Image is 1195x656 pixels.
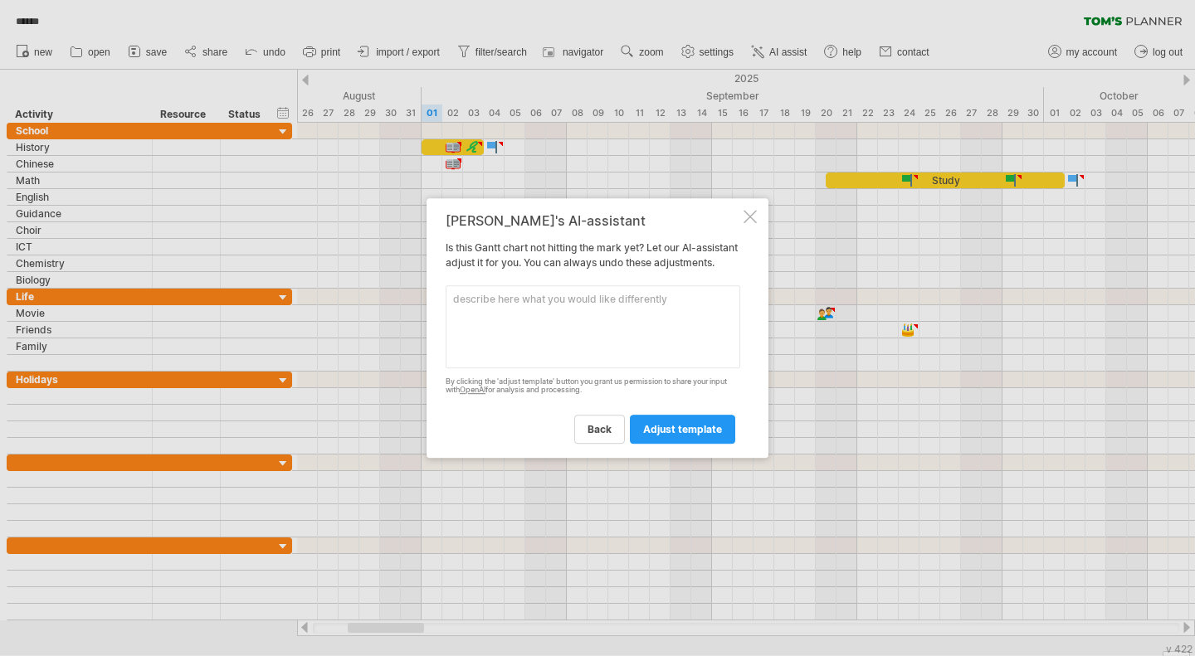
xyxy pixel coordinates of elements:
[630,415,735,444] a: adjust template
[446,213,740,228] div: [PERSON_NAME]'s AI-assistant
[446,213,740,444] div: Is this Gantt chart not hitting the mark yet? Let our AI-assistant adjust it for you. You can alw...
[588,423,612,435] span: back
[574,415,625,444] a: back
[643,423,722,435] span: adjust template
[446,377,740,396] div: By clicking the 'adjust template' button you grant us permission to share your input with for ana...
[460,386,485,395] a: OpenAI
